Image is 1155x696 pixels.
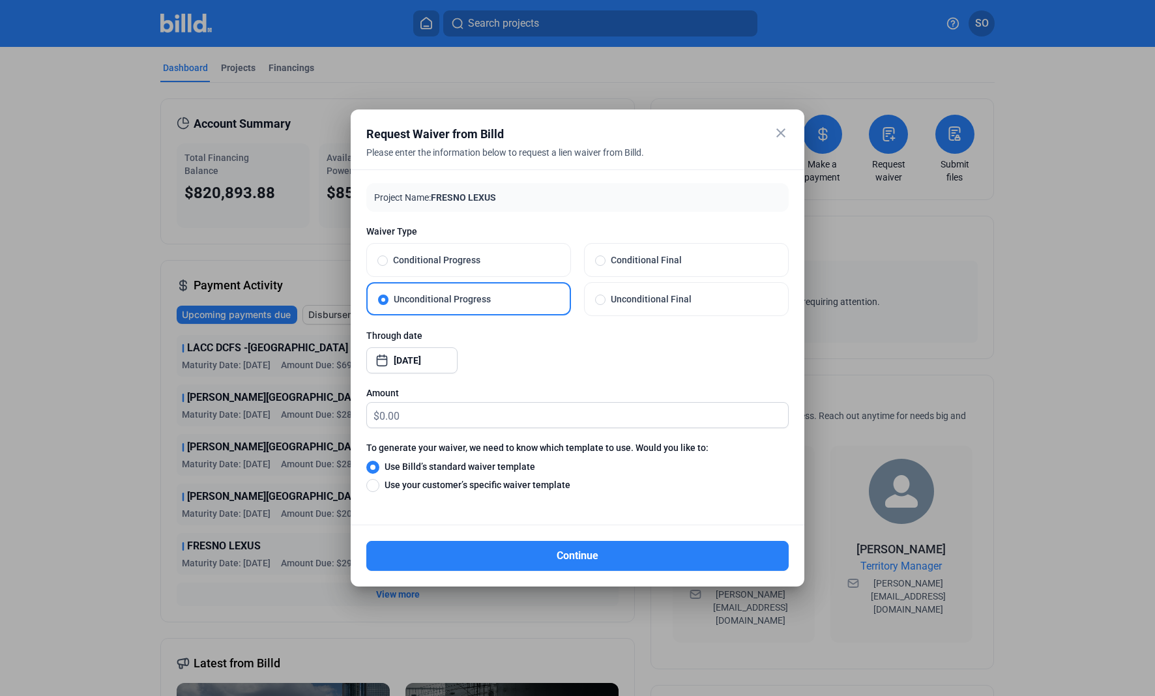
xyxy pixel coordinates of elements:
[366,541,789,571] button: Continue
[431,192,496,203] span: FRESNO LEXUS
[379,403,788,428] input: 0.00
[379,478,570,491] span: Use your customer’s specific waiver template
[366,125,756,143] div: Request Waiver from Billd
[388,293,559,306] span: Unconditional Progress
[374,192,431,203] span: Project Name:
[366,329,789,342] div: Through date
[388,254,560,267] span: Conditional Progress
[606,254,778,267] span: Conditional Final
[366,441,789,459] label: To generate your waiver, we need to know which template to use. Would you like to:
[379,460,535,473] span: Use Billd’s standard waiver template
[606,293,778,306] span: Unconditional Final
[366,386,789,399] div: Amount
[366,146,756,175] div: Please enter the information below to request a lien waiver from Billd.
[394,353,450,368] input: Select date
[375,347,388,360] button: Open calendar
[367,403,379,424] span: $
[366,225,789,238] span: Waiver Type
[773,125,789,141] mat-icon: close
